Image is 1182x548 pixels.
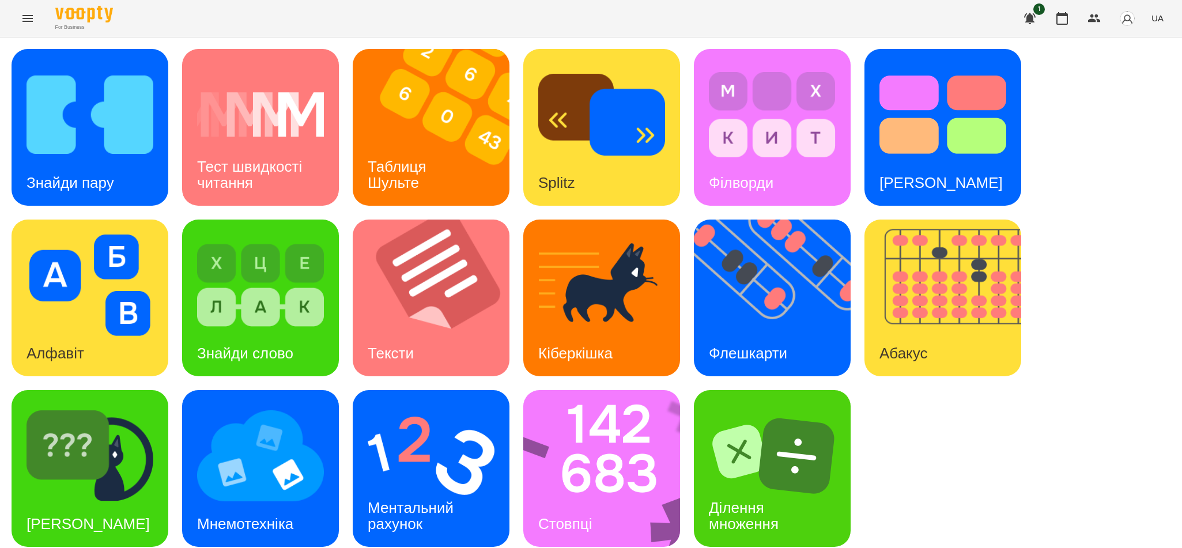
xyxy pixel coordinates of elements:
[27,405,153,507] img: Знайди Кіберкішку
[879,345,927,362] h3: Абакус
[55,6,113,22] img: Voopty Logo
[523,49,680,206] a: SplitzSplitz
[1151,12,1164,24] span: UA
[523,220,680,376] a: КіберкішкаКіберкішка
[879,174,1003,191] h3: [PERSON_NAME]
[353,220,524,376] img: Тексти
[368,158,430,191] h3: Таблиця Шульте
[694,49,851,206] a: ФілвордиФілворди
[709,405,836,507] img: Ділення множення
[12,220,168,376] a: АлфавітАлфавіт
[14,5,41,32] button: Menu
[197,515,293,532] h3: Мнемотехніка
[12,390,168,547] a: Знайди Кіберкішку[PERSON_NAME]
[538,174,575,191] h3: Splitz
[368,345,414,362] h3: Тексти
[353,49,509,206] a: Таблиця ШультеТаблиця Шульте
[864,220,1021,376] a: АбакусАбакус
[1033,3,1045,15] span: 1
[694,390,851,547] a: Ділення множенняДілення множення
[353,390,509,547] a: Ментальний рахунокМентальний рахунок
[694,220,865,376] img: Флешкарти
[538,515,592,532] h3: Стовпці
[197,405,324,507] img: Мнемотехніка
[182,220,339,376] a: Знайди словоЗнайди слово
[538,64,665,165] img: Splitz
[55,24,113,31] span: For Business
[27,64,153,165] img: Знайди пару
[709,174,773,191] h3: Філворди
[1119,10,1135,27] img: avatar_s.png
[538,345,613,362] h3: Кіберкішка
[523,390,680,547] a: СтовпціСтовпці
[182,49,339,206] a: Тест швидкості читанняТест швидкості читання
[197,235,324,336] img: Знайди слово
[27,174,114,191] h3: Знайди пару
[12,49,168,206] a: Знайди паруЗнайди пару
[709,64,836,165] img: Філворди
[197,64,324,165] img: Тест швидкості читання
[182,390,339,547] a: МнемотехнікаМнемотехніка
[864,220,1036,376] img: Абакус
[27,345,84,362] h3: Алфавіт
[27,515,150,532] h3: [PERSON_NAME]
[523,390,695,547] img: Стовпці
[879,64,1006,165] img: Тест Струпа
[353,49,524,206] img: Таблиця Шульте
[864,49,1021,206] a: Тест Струпа[PERSON_NAME]
[197,345,293,362] h3: Знайди слово
[709,499,779,532] h3: Ділення множення
[368,499,458,532] h3: Ментальний рахунок
[27,235,153,336] img: Алфавіт
[197,158,306,191] h3: Тест швидкості читання
[709,345,787,362] h3: Флешкарти
[368,405,494,507] img: Ментальний рахунок
[694,220,851,376] a: ФлешкартиФлешкарти
[538,235,665,336] img: Кіберкішка
[353,220,509,376] a: ТекстиТексти
[1147,7,1168,29] button: UA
